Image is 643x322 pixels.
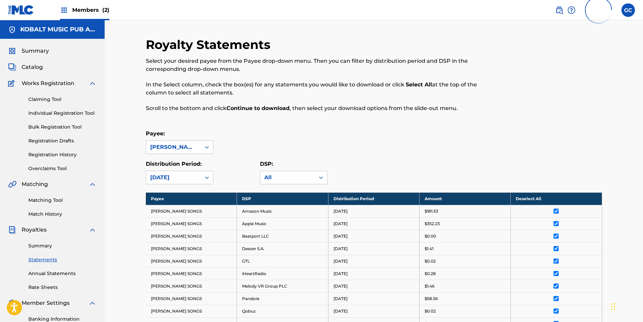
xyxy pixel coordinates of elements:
span: Member Settings [22,299,70,307]
td: [PERSON_NAME] SONGS [146,205,237,217]
a: Claiming Tool [28,96,97,103]
td: Beatport LLC [237,230,328,242]
span: Catalog [22,63,43,71]
img: Catalog [8,63,16,71]
p: $1.46 [425,283,434,289]
td: GTL [237,255,328,267]
img: expand [88,226,97,234]
td: Qobuz [237,305,328,317]
label: DSP: [260,161,273,167]
div: Help [567,3,575,17]
a: Individual Registration Tool [28,110,97,117]
a: Rate Sheets [28,284,97,291]
a: Registration History [28,151,97,158]
span: Works Registration [22,79,74,87]
p: $0.02 [425,258,436,264]
img: expand [88,79,97,87]
a: Public Search [555,3,563,17]
img: Royalties [8,226,16,234]
img: Works Registration [8,79,17,87]
td: [PERSON_NAME] SONGS [146,305,237,317]
th: Distribution Period [328,192,419,205]
p: In the Select column, check the box(es) for any statements you would like to download or click at... [146,81,497,97]
p: Select your desired payee from the Payee drop-down menu. Then you can filter by distribution peri... [146,57,497,73]
td: [PERSON_NAME] SONGS [146,230,237,242]
td: [DATE] [328,255,419,267]
p: $0.02 [425,308,436,314]
th: Amount [419,192,510,205]
iframe: Chat Widget [609,290,643,322]
a: Overclaims Tool [28,165,97,172]
strong: Continue to download [226,105,290,111]
div: All [264,173,311,182]
p: $0.00 [425,233,436,239]
div: User Menu [621,3,635,17]
strong: Select All [406,81,432,88]
td: [DATE] [328,305,419,317]
img: search [555,6,563,14]
img: Matching [8,180,17,188]
a: Annual Statements [28,270,97,277]
img: Member Settings [8,299,16,307]
p: $181.53 [425,208,438,214]
img: help [567,6,575,14]
div: Drag [611,296,615,317]
p: $58.56 [425,296,438,302]
h2: Royalty Statements [146,37,274,52]
span: (2) [102,7,109,13]
th: Deselect All [511,192,602,205]
span: Matching [22,180,48,188]
label: Distribution Period: [146,161,202,167]
a: Statements [28,256,97,263]
span: Members [72,6,109,14]
img: Accounts [8,26,16,34]
span: Summary [22,47,49,55]
img: MLC Logo [8,5,34,15]
div: [DATE] [150,173,197,182]
td: [DATE] [328,217,419,230]
td: [PERSON_NAME] SONGS [146,280,237,292]
td: [DATE] [328,242,419,255]
th: Payee [146,192,237,205]
td: Amazon Music [237,205,328,217]
iframe: Resource Center [624,214,643,268]
td: [DATE] [328,280,419,292]
p: $352.23 [425,221,440,227]
img: Top Rightsholders [60,6,68,14]
td: [DATE] [328,205,419,217]
td: [PERSON_NAME] SONGS [146,242,237,255]
a: CatalogCatalog [8,63,43,71]
td: Melody VR Group PLC [237,280,328,292]
img: expand [88,180,97,188]
td: [DATE] [328,267,419,280]
td: Apple Music [237,217,328,230]
img: Summary [8,47,16,55]
p: $0.28 [425,271,436,277]
a: Registration Drafts [28,137,97,144]
td: [DATE] [328,292,419,305]
td: [PERSON_NAME] SONGS [146,267,237,280]
img: expand [88,299,97,307]
h5: KOBALT MUSIC PUB AMERICA INC [20,26,97,33]
td: Pandora [237,292,328,305]
span: Royalties [22,226,47,234]
td: iHeartRadio [237,267,328,280]
p: Scroll to the bottom and click , then select your download options from the slide-out menu. [146,104,497,112]
td: [PERSON_NAME] SONGS [146,292,237,305]
div: [PERSON_NAME] SONGS [150,143,197,151]
td: [PERSON_NAME] SONGS [146,255,237,267]
a: Matching Tool [28,197,97,204]
p: $1.41 [425,246,433,252]
label: Payee: [146,130,165,137]
a: SummarySummary [8,47,49,55]
td: [DATE] [328,230,419,242]
a: Bulk Registration Tool [28,124,97,131]
th: DSP [237,192,328,205]
td: [PERSON_NAME] SONGS [146,217,237,230]
a: Summary [28,242,97,249]
td: Deezer S.A. [237,242,328,255]
a: Match History [28,211,97,218]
